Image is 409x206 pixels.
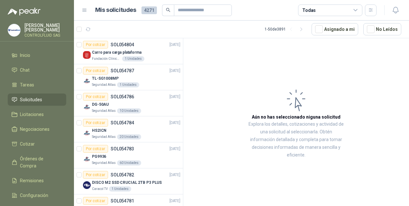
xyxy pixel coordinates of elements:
[8,49,66,61] a: Inicio
[74,38,183,64] a: Por cotizarSOL054804[DATE] Company LogoCarro para carga plataformaFundación Clínica Shaio1 Unidades
[20,111,44,118] span: Licitaciones
[169,172,180,178] p: [DATE]
[117,160,141,166] div: 60 Unidades
[8,189,66,202] a: Configuración
[169,94,180,100] p: [DATE]
[92,180,162,186] p: DISCO M2 SSD CRUCIAL 2TB P3 PLUS
[8,123,66,135] a: Negociaciones
[8,24,20,36] img: Company Logo
[117,82,139,87] div: 1 Unidades
[83,197,108,205] div: Por cotizar
[74,116,183,142] a: Por cotizarSOL054784[DATE] Company LogoHS2ICNSeguridad Atlas20 Unidades
[166,8,170,12] span: search
[111,68,134,73] p: SOL054787
[265,24,306,34] div: 1 - 50 de 3891
[20,96,42,103] span: Solicitudes
[92,56,121,61] p: Fundación Clínica Shaio
[111,94,134,99] p: SOL054786
[74,168,183,194] a: Por cotizarSOL054782[DATE] Company LogoDISCO M2 SSD CRUCIAL 2TB P3 PLUSCaracol TV1 Unidades
[20,140,35,148] span: Cotizar
[20,52,30,59] span: Inicio
[83,103,91,111] img: Company Logo
[312,23,358,35] button: Asignado a mi
[83,171,108,179] div: Por cotizar
[92,186,108,192] p: Caracol TV
[92,154,106,160] p: PG9936
[92,128,106,134] p: HS2ICN
[8,153,66,172] a: Órdenes de Compra
[83,93,108,101] div: Por cotizar
[117,108,141,113] div: 10 Unidades
[8,64,66,76] a: Chat
[92,108,116,113] p: Seguridad Atlas
[92,82,116,87] p: Seguridad Atlas
[122,56,144,61] div: 1 Unidades
[8,138,66,150] a: Cotizar
[117,134,141,139] div: 20 Unidades
[111,173,134,177] p: SOL054782
[74,64,183,90] a: Por cotizarSOL054787[DATE] Company LogoTL-SG1008MPSeguridad Atlas1 Unidades
[109,186,131,192] div: 1 Unidades
[95,5,136,15] h1: Mis solicitudes
[83,181,91,189] img: Company Logo
[8,175,66,187] a: Remisiones
[169,120,180,126] p: [DATE]
[83,129,91,137] img: Company Logo
[92,134,116,139] p: Seguridad Atlas
[169,198,180,204] p: [DATE]
[74,90,183,116] a: Por cotizarSOL054786[DATE] Company LogoDG-50AUSeguridad Atlas10 Unidades
[20,177,44,184] span: Remisiones
[248,121,345,159] p: Explora los detalles, cotizaciones y actividad de una solicitud al seleccionarla. Obtén informaci...
[8,79,66,91] a: Tareas
[92,49,141,56] p: Carro para carga plataforma
[169,146,180,152] p: [DATE]
[141,6,157,14] span: 4271
[92,102,109,108] p: DG-50AU
[20,155,60,169] span: Órdenes de Compra
[74,142,183,168] a: Por cotizarSOL054783[DATE] Company LogoPG9936Seguridad Atlas60 Unidades
[252,113,341,121] h3: Aún no has seleccionado niguna solicitud
[20,81,34,88] span: Tareas
[83,67,108,75] div: Por cotizar
[83,41,108,49] div: Por cotizar
[24,23,66,32] p: [PERSON_NAME] [PERSON_NAME]
[83,77,91,85] img: Company Logo
[111,121,134,125] p: SOL054784
[20,126,50,133] span: Negociaciones
[83,155,91,163] img: Company Logo
[20,192,48,199] span: Configuración
[8,94,66,106] a: Solicitudes
[83,119,108,127] div: Por cotizar
[20,67,30,74] span: Chat
[111,147,134,151] p: SOL054783
[8,108,66,121] a: Licitaciones
[83,145,108,153] div: Por cotizar
[302,7,316,14] div: Todas
[363,23,401,35] button: No Leídos
[111,42,134,47] p: SOL054804
[83,51,91,59] img: Company Logo
[169,68,180,74] p: [DATE]
[169,42,180,48] p: [DATE]
[8,8,41,15] img: Logo peakr
[111,199,134,203] p: SOL054781
[92,76,119,82] p: TL-SG1008MP
[92,160,116,166] p: Seguridad Atlas
[24,33,66,37] p: CONTROLFLUID SAS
